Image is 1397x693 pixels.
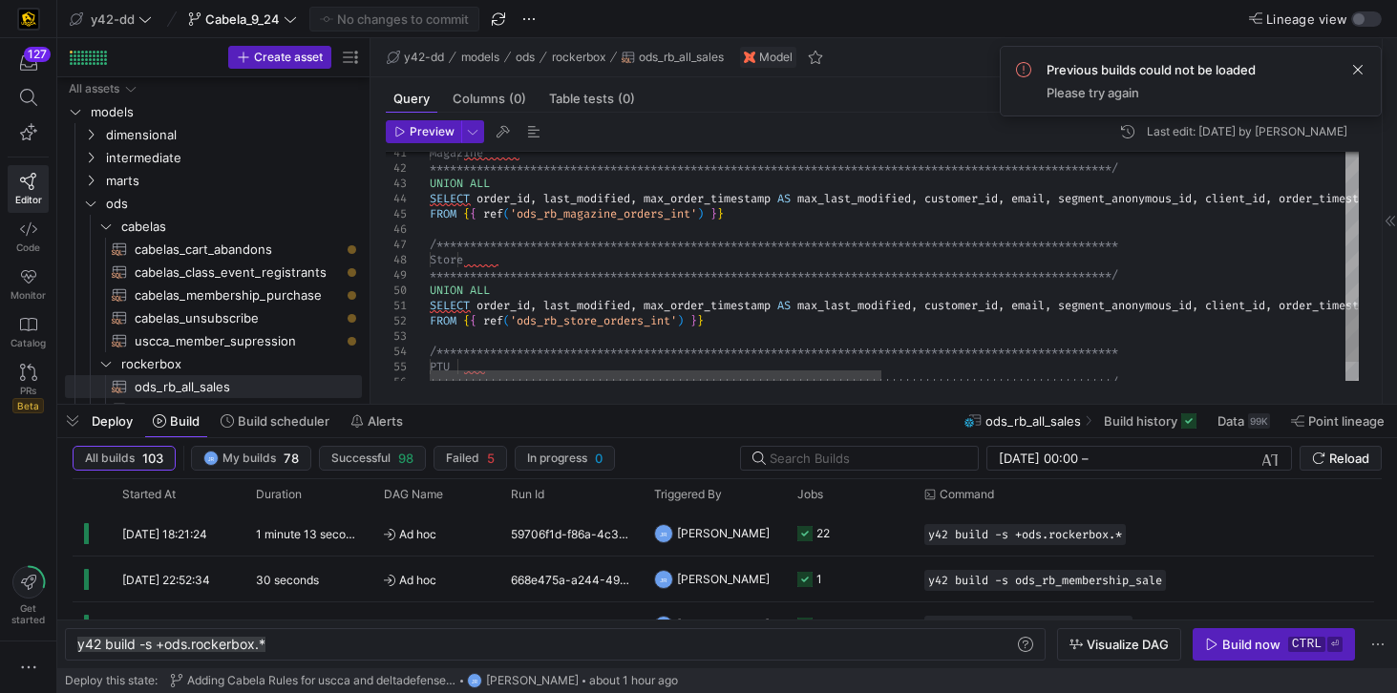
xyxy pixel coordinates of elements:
[630,191,637,206] span: ,
[1288,637,1325,652] kbd: ctrl
[410,125,455,138] span: Preview
[1087,637,1169,652] span: Visualize DAG
[238,413,329,429] span: Build scheduler
[212,405,338,437] button: Build scheduler
[998,191,1005,206] span: ,
[617,46,729,69] button: ods_rb_all_sales
[998,298,1005,313] span: ,
[759,51,793,64] span: Model
[1265,298,1272,313] span: ,
[386,206,407,221] div: 45
[24,47,51,62] div: 127
[644,298,771,313] span: max_order_timestamp
[8,46,49,80] button: 127
[135,262,340,283] span: cabelas_class_event_registrants​​​​​​​​​​
[65,169,362,192] div: Press SPACE to select this row.
[1300,446,1382,471] button: Reload
[8,356,49,421] a: PRsBeta
[65,375,362,398] div: Press SPACE to select this row.
[91,101,359,123] span: models
[483,313,503,328] span: ref
[135,376,340,398] span: ods_rb_all_sales​​​​​​​​​​
[543,191,630,206] span: last_modified
[430,359,450,374] span: PTU
[430,283,463,298] span: UNION
[122,573,210,587] span: [DATE] 22:52:34
[386,237,407,252] div: 47
[1095,405,1205,437] button: Build history
[499,556,643,601] div: 668e475a-a244-4958-afc8-8f04bc781aa5
[434,446,507,471] button: Failed5
[382,46,449,69] button: y42-dd
[456,46,504,69] button: models
[1279,191,1379,206] span: order_timestamp
[384,488,443,501] span: DAG Name
[515,446,615,471] button: In progress0
[65,261,362,283] a: cabelas_class_event_registrants​​​​​​​​​​
[509,93,526,105] span: (0)
[256,527,365,541] y42-duration: 1 minute 13 seconds
[618,93,635,105] span: (0)
[1308,413,1385,429] span: Point lineage
[73,446,176,471] button: All builds103
[65,77,362,100] div: Press SPACE to select this row.
[985,413,1081,429] span: ods_rb_all_sales
[386,120,461,143] button: Preview
[384,557,488,602] span: Ad hoc
[924,298,998,313] span: customer_id
[1192,191,1198,206] span: ,
[11,337,46,348] span: Catalog
[386,374,407,389] div: 56
[654,524,673,543] div: JR
[393,93,430,105] span: Query
[1104,413,1177,429] span: Build history
[254,51,323,64] span: Create asset
[8,213,49,261] a: Code
[319,446,426,471] button: Successful98
[999,451,1078,466] input: Start datetime
[483,206,503,221] span: ref
[65,283,362,306] div: Press SPACE to select this row.
[65,329,362,352] div: Press SPACE to select this row.
[777,298,791,313] span: AS
[386,313,407,328] div: 52
[65,238,362,261] a: cabelas_cart_abandons​​​​​​​​​​
[20,385,36,396] span: PRs
[16,241,40,253] span: Code
[511,46,540,69] button: ods
[1192,298,1198,313] span: ,
[65,238,362,261] div: Press SPACE to select this row.
[384,512,488,556] span: Ad hoc
[135,307,340,329] span: cabelas_unsubscribe​​​​​​​​​​
[476,298,530,313] span: order_id
[1205,191,1265,206] span: client_id
[73,602,1374,648] div: Press SPACE to select this row.
[121,216,359,238] span: cabelas
[717,206,724,221] span: }
[65,352,362,375] div: Press SPACE to select this row.
[205,11,280,27] span: Cabela_9_24
[527,451,587,465] span: In progress
[797,298,911,313] span: max_last_modified
[589,674,678,687] span: about 1 hour ago
[12,398,44,413] span: Beta
[386,344,407,359] div: 54
[8,308,49,356] a: Catalog
[386,160,407,176] div: 42
[386,328,407,344] div: 53
[470,313,476,328] span: {
[122,488,176,501] span: Started At
[552,51,605,64] span: rockerbox
[654,616,673,635] div: JR
[470,206,476,221] span: {
[744,52,755,63] img: undefined
[530,298,537,313] span: ,
[1045,298,1051,313] span: ,
[1011,191,1045,206] span: email
[510,313,677,328] span: 'ods_rb_store_orders_int'
[1047,62,1256,77] span: Previous builds could not be loaded
[677,313,684,328] span: )
[1147,125,1347,138] div: Last edit: [DATE] by [PERSON_NAME]
[463,206,470,221] span: {
[430,298,470,313] span: SELECT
